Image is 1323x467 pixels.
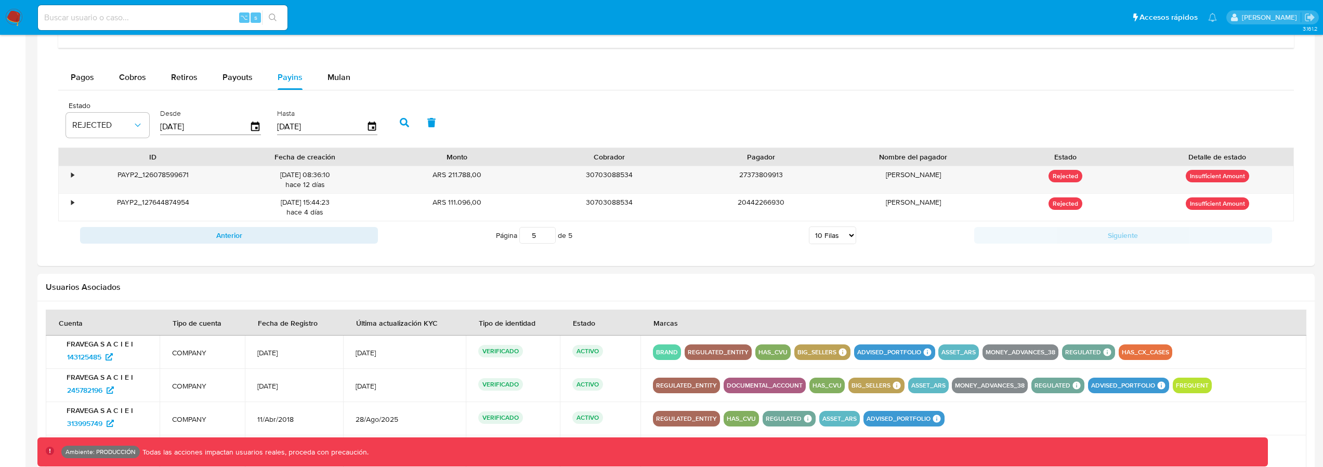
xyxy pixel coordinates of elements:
span: Accesos rápidos [1139,12,1198,23]
span: 3.161.2 [1303,24,1318,33]
p: Ambiente: PRODUCCIÓN [66,450,136,454]
span: s [254,12,257,22]
a: Notificaciones [1208,13,1217,22]
span: ⌥ [240,12,248,22]
h2: Usuarios Asociados [46,282,1306,292]
a: Salir [1304,12,1315,23]
button: search-icon [262,10,283,25]
p: kevin.palacios@mercadolibre.com [1242,12,1301,22]
p: Todas las acciones impactan usuarios reales, proceda con precaución. [140,447,369,457]
input: Buscar usuario o caso... [38,11,287,24]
